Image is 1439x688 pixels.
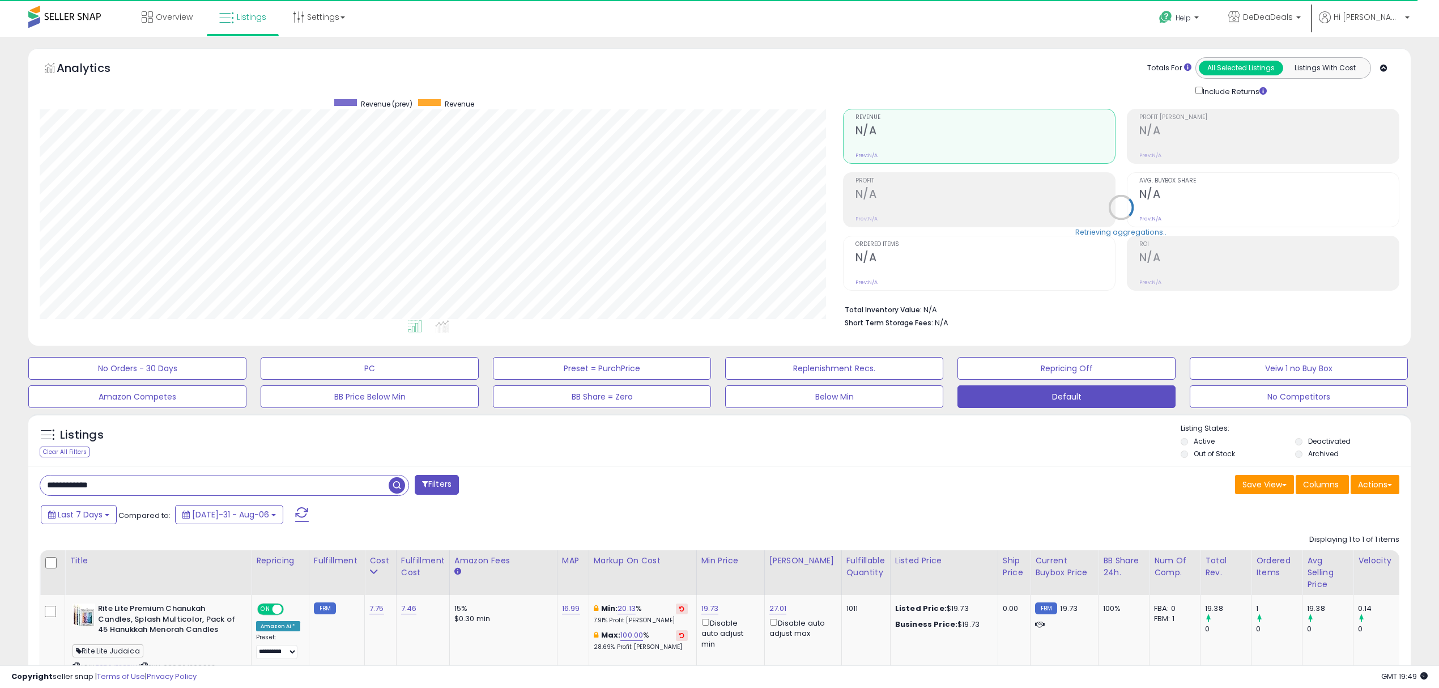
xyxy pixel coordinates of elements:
[601,630,621,640] b: Max:
[1381,671,1428,682] span: 2025-08-14 19:49 GMT
[369,555,391,567] div: Cost
[156,11,193,23] span: Overview
[1307,604,1353,614] div: 19.38
[1103,604,1140,614] div: 100%
[73,604,95,626] img: 514XRQHYF2L._SL40_.jpg
[11,671,53,682] strong: Copyright
[1176,13,1191,23] span: Help
[1283,61,1367,75] button: Listings With Cost
[562,603,580,614] a: 16.99
[1194,436,1215,446] label: Active
[258,605,273,614] span: ON
[237,11,266,23] span: Listings
[846,555,885,579] div: Fulfillable Quantity
[1190,385,1408,408] button: No Competitors
[594,617,688,625] p: 7.91% Profit [PERSON_NAME]
[1256,604,1302,614] div: 1
[361,99,412,109] span: Revenue (prev)
[594,604,688,625] div: %
[957,385,1176,408] button: Default
[192,509,269,520] span: [DATE]-31 - Aug-06
[1205,604,1251,614] div: 19.38
[769,603,787,614] a: 27.01
[1154,614,1191,624] div: FBM: 1
[1358,555,1399,567] div: Velocity
[895,555,993,567] div: Listed Price
[97,671,145,682] a: Terms of Use
[1035,555,1093,579] div: Current Buybox Price
[454,555,552,567] div: Amazon Fees
[1307,555,1348,591] div: Avg Selling Price
[493,357,711,380] button: Preset = PurchPrice
[369,603,384,614] a: 7.75
[454,567,461,577] small: Amazon Fees.
[28,385,246,408] button: Amazon Competes
[1303,479,1339,490] span: Columns
[1351,475,1399,494] button: Actions
[1205,555,1246,579] div: Total Rev.
[261,357,479,380] button: PC
[1147,63,1191,74] div: Totals For
[493,385,711,408] button: BB Share = Zero
[1205,624,1251,634] div: 0
[57,60,133,79] h5: Analytics
[594,555,692,567] div: Markup on Cost
[769,617,833,639] div: Disable auto adjust max
[594,643,688,651] p: 28.69% Profit [PERSON_NAME]
[1194,449,1235,458] label: Out of Stock
[261,385,479,408] button: BB Price Below Min
[701,555,760,567] div: Min Price
[1159,10,1173,24] i: Get Help
[1154,555,1195,579] div: Num of Comp.
[725,385,943,408] button: Below Min
[11,672,197,682] div: seller snap | |
[256,621,300,631] div: Amazon AI *
[454,604,548,614] div: 15%
[41,505,117,524] button: Last 7 Days
[58,509,103,520] span: Last 7 Days
[1308,436,1351,446] label: Deactivated
[28,357,246,380] button: No Orders - 30 Days
[1150,2,1210,37] a: Help
[98,604,236,638] b: Rite Lite Premium Chanukah Candles, Splash Multicolor, Pack of 45 Hanukkah Menorah Candles
[1190,357,1408,380] button: Veiw 1 no Buy Box
[1035,602,1057,614] small: FBM
[769,555,837,567] div: [PERSON_NAME]
[1243,11,1293,23] span: DeDeaDeals
[139,662,215,672] span: | SKU: 089824308363
[1003,604,1021,614] div: 0.00
[594,630,688,651] div: %
[1181,423,1411,434] p: Listing States:
[1309,534,1399,545] div: Displaying 1 to 1 of 1 items
[1334,11,1402,23] span: Hi [PERSON_NAME]
[314,602,336,614] small: FBM
[175,505,283,524] button: [DATE]-31 - Aug-06
[895,603,947,614] b: Listed Price:
[895,619,957,630] b: Business Price:
[401,555,445,579] div: Fulfillment Cost
[1319,11,1410,37] a: Hi [PERSON_NAME]
[60,427,104,443] h5: Listings
[957,357,1176,380] button: Repricing Off
[1199,61,1283,75] button: All Selected Listings
[1187,84,1280,97] div: Include Returns
[147,671,197,682] a: Privacy Policy
[1003,555,1025,579] div: Ship Price
[846,604,882,614] div: 1011
[1075,227,1166,237] div: Retrieving aggregations..
[1358,624,1404,634] div: 0
[314,555,360,567] div: Fulfillment
[895,619,989,630] div: $19.73
[618,603,636,614] a: 20.13
[701,617,756,649] div: Disable auto adjust min
[40,447,90,457] div: Clear All Filters
[1307,624,1353,634] div: 0
[1296,475,1349,494] button: Columns
[895,604,989,614] div: $19.73
[118,510,171,521] span: Compared to:
[1235,475,1294,494] button: Save View
[415,475,459,495] button: Filters
[445,99,474,109] span: Revenue
[725,357,943,380] button: Replenishment Recs.
[1103,555,1144,579] div: BB Share 24h.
